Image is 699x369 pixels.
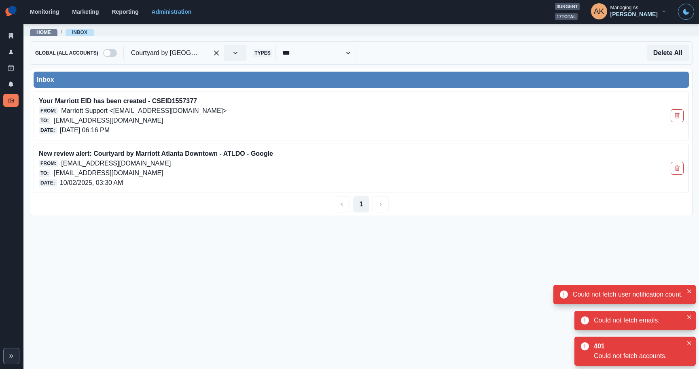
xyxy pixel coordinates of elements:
a: Home [36,30,51,35]
a: Monitoring [30,8,59,15]
button: Managing As[PERSON_NAME] [585,3,673,19]
a: Reporting [112,8,138,15]
a: Inbox [3,94,19,107]
div: Alex Kalogeropoulos [594,2,604,21]
span: From: [39,160,58,167]
p: 10/02/2025, 03:30 AM [60,178,123,188]
button: Close [684,286,694,296]
div: 401 [594,341,680,351]
nav: breadcrumb [30,28,94,36]
button: Page 1 [353,196,370,212]
p: [EMAIL_ADDRESS][DOMAIN_NAME] [61,159,171,168]
button: Delete All [647,45,689,61]
span: To: [39,117,50,124]
a: Draft Posts [3,61,19,74]
button: Previous [334,196,350,212]
p: [EMAIL_ADDRESS][DOMAIN_NAME] [53,168,163,178]
a: Administration [152,8,192,15]
div: [PERSON_NAME] [610,11,658,18]
span: / [61,28,62,36]
span: From: [39,107,58,115]
button: Close [684,312,694,322]
button: Expand [3,348,19,364]
div: Could not fetch emails. [594,316,683,325]
div: Managing As [610,5,638,11]
button: Next Media [373,196,389,212]
div: Inbox [37,75,686,85]
a: Notifications [3,78,19,91]
a: Users [3,45,19,58]
div: Could not fetch user notification count. [573,290,683,299]
span: Types [253,49,272,57]
a: Clients [3,29,19,42]
span: 0 urgent [555,3,580,10]
span: To: [39,170,50,177]
span: 17 total [555,13,578,20]
span: Global (All Accounts) [34,49,100,57]
p: [EMAIL_ADDRESS][DOMAIN_NAME] [53,116,163,125]
button: Delete Email [671,109,684,122]
p: [DATE] 06:16 PM [60,125,110,135]
button: Toggle Mode [678,4,694,20]
p: Your Marriott EID has been created - CSEID1557377 [39,96,555,106]
button: Delete Email [671,162,684,175]
span: Date: [39,127,57,134]
p: Marriott Support <[EMAIL_ADDRESS][DOMAIN_NAME]> [61,106,227,116]
div: Could not fetch accounts. [594,351,683,361]
p: New review alert: Courtyard by Marriott Atlanta Downtown - ATLDO - Google [39,149,555,159]
span: Date: [39,179,57,187]
a: Inbox [72,30,87,35]
div: Clear selected options [210,47,223,59]
button: Close [684,338,694,348]
a: Marketing [72,8,99,15]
